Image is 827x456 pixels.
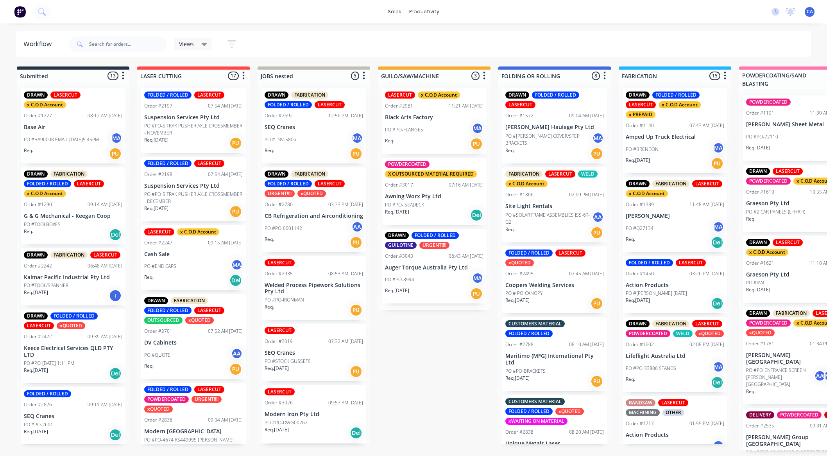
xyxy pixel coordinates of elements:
[505,398,565,405] div: CUSTOMERS MATERIAL
[24,289,48,296] p: Req. [DATE]
[315,101,345,108] div: LASERCUT
[746,178,791,185] div: POWDERCOATED
[21,248,125,306] div: DRAWNFABRICATIONLASERCUTOrder #224206:48 AM [DATE]Kalmar Pacific Industrial Pty LtdPO #TOOL/SPANN...
[144,228,174,235] div: LASERCUT
[626,330,670,337] div: POWDERCOATED
[194,92,224,99] div: LASERCUT
[109,367,122,380] div: Del
[505,250,553,257] div: FOLDED / ROLLED
[144,317,183,324] div: OUTSOURCED
[626,101,656,108] div: LASERCUT
[261,324,366,381] div: LASERCUTOrder #301907:32 AM [DATE]SEQ CranesPO #STOCK GUSSETSReq.[DATE]PU
[24,221,61,228] p: PO #TOOLBOXES
[88,201,122,208] div: 09:14 AM [DATE]
[328,201,363,208] div: 03:33 PM [DATE]
[24,282,68,289] p: PO #TOOL/SPANNER
[626,190,668,197] div: x C.O.D Account
[505,226,515,233] p: Req.
[385,287,409,294] p: Req. [DATE]
[265,101,312,108] div: FOLDED / ROLLED
[88,262,122,269] div: 06:48 AM [DATE]
[711,376,723,389] div: Del
[505,124,604,131] p: [PERSON_NAME] Haulage Pty Ltd
[652,180,689,187] div: FABRICATION
[385,92,415,99] div: LASERCUT
[502,167,607,242] div: FABRICATIONLASERCUTWELDx C.O.D AccountOrder #180602:09 PM [DATE]Site Light RentalsPO #SOLAR FRAME...
[265,92,288,99] div: DRAWN
[265,365,289,372] p: Req. [DATE]
[385,276,414,283] p: PO #PO-8944
[689,270,724,277] div: 03:26 PM [DATE]
[555,250,585,257] div: LASERCUT
[141,294,246,379] div: DRAWNFABRICATIONFOLDED / ROLLEDLASERCUTOUTSOURCEDxQUOTEDOrder #270107:52 AM [DATE]DV CabinetsPO #...
[385,161,430,168] div: POWDERCOATED
[24,262,52,269] div: Order #2242
[50,312,98,320] div: FOLDED / ROLLED
[385,171,477,178] div: X OUTSOURCED MATERIAL REQUIRED
[746,215,755,223] p: Req.
[623,177,727,252] div: DRAWNFABRICATIONLASERCUTx C.O.D AccountOrder #138911:48 AM [DATE][PERSON_NAME]PO #Q27134MAReq.Del
[692,320,722,327] div: LASERCUT
[24,147,33,154] p: Req.
[385,208,409,215] p: Req. [DATE]
[505,203,604,210] p: Site Light Rentals
[746,133,778,140] p: PO #PO-72110
[229,205,242,218] div: PU
[265,358,311,365] p: PO #STOCK GUSSETS
[385,253,413,260] div: Order #3043
[144,122,243,136] p: PO #PO-SITRAK PUSHER AXLE CROSSMEMBER - NOVEMBER
[261,385,366,443] div: LASERCUTOrder #302609:57 AM [DATE]Modern Iron Pty LtdPO #PO-DWG00762Req.[DATE]Del
[382,229,487,304] div: DRAWNFOLDED / ROLLEDGUILOTINEURGENT!!!!Order #304306:43 AM [DATE]Auger Torque Australia Pty LtdPO...
[385,193,483,200] p: Awning Worx Pty Ltd
[24,213,122,219] p: G & G Mechanical - Keegan Coop
[144,328,172,335] div: Order #2701
[626,111,655,118] div: x PREPAID
[351,132,363,144] div: MA
[265,338,293,345] div: Order #3019
[626,201,654,208] div: Order #1389
[626,259,673,266] div: FOLDED / ROLLED
[505,290,542,297] p: PO # PO-CANOPY
[265,388,295,395] div: LASERCUT
[24,312,48,320] div: DRAWN
[569,112,604,119] div: 09:04 AM [DATE]
[382,88,487,154] div: LASERCUTx C.O.D AccountOrder #298111:21 AM [DATE]Black Arts FactoryPO #PO-FLANGESMAReq.PU
[746,320,791,327] div: POWDERCOATED
[109,147,122,160] div: PU
[689,341,724,348] div: 02:08 PM [DATE]
[385,242,417,249] div: GUILOTINE
[626,122,654,129] div: Order #1140
[50,251,88,259] div: FABRICATION
[807,8,813,15] span: CA
[21,88,125,163] div: DRAWNLASERCUTx C.O.D AccountOrder #122708:12 AM [DATE]Base AirPO #BA9000R EMAIL [DATE]5.45PMMAReq.PU
[24,360,74,367] p: PO #PO-[DATE] 1:11 PM
[418,92,460,99] div: x C.O.D Account
[623,88,727,173] div: DRAWNFOLDED / ROLLEDLASERCUTx C.O.D Accountx PREPAIDOrder #114007:43 AM [DATE]Amped Up Truck Elec...
[208,102,243,110] div: 07:54 AM [DATE]
[144,307,192,314] div: FOLDED / ROLLED
[265,282,363,295] p: Welded Process Pipework Solutions Pty Ltd
[265,201,293,208] div: Order #2780
[502,88,607,163] div: DRAWNFOLDED / ROLLEDLASERCUTOrder #157209:04 AM [DATE][PERSON_NAME] Haulage Pty LtdPO #[PERSON_NA...
[350,236,362,249] div: PU
[350,147,362,160] div: PU
[265,225,302,232] p: PO #PO-0001142
[626,282,724,289] p: Action Products
[141,88,246,153] div: FOLDED / ROLLEDLASERCUTOrder #219707:54 AM [DATE]Suspension Services Pty LtdPO #PO-SITRAK PUSHER ...
[385,102,413,110] div: Order #2981
[626,297,650,304] p: Req. [DATE]
[144,263,176,270] p: PO #END CAPS
[328,112,363,119] div: 12:56 PM [DATE]
[265,236,274,243] p: Req.
[208,171,243,178] div: 07:54 AM [DATE]
[21,309,125,383] div: DRAWNFOLDED / ROLLEDLASERCUTxQUOTEDOrder #247209:39 AM [DATE]Keece Electrical Services QLD PTY LT...
[265,327,295,334] div: LASERCUT
[24,136,99,143] p: PO #BA9000R EMAIL [DATE]5.45PM
[470,209,483,221] div: Del
[328,270,363,277] div: 08:53 AM [DATE]
[90,251,120,259] div: LASERCUT
[505,112,533,119] div: Order #1572
[502,317,607,391] div: CUSTOMERS MATERIALFOLDED / ROLLEDOrder #278808:10 AM [DATE]Maritimo (MFG) International Pty LtdPO...
[591,226,603,239] div: PU
[315,180,345,187] div: LASERCUT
